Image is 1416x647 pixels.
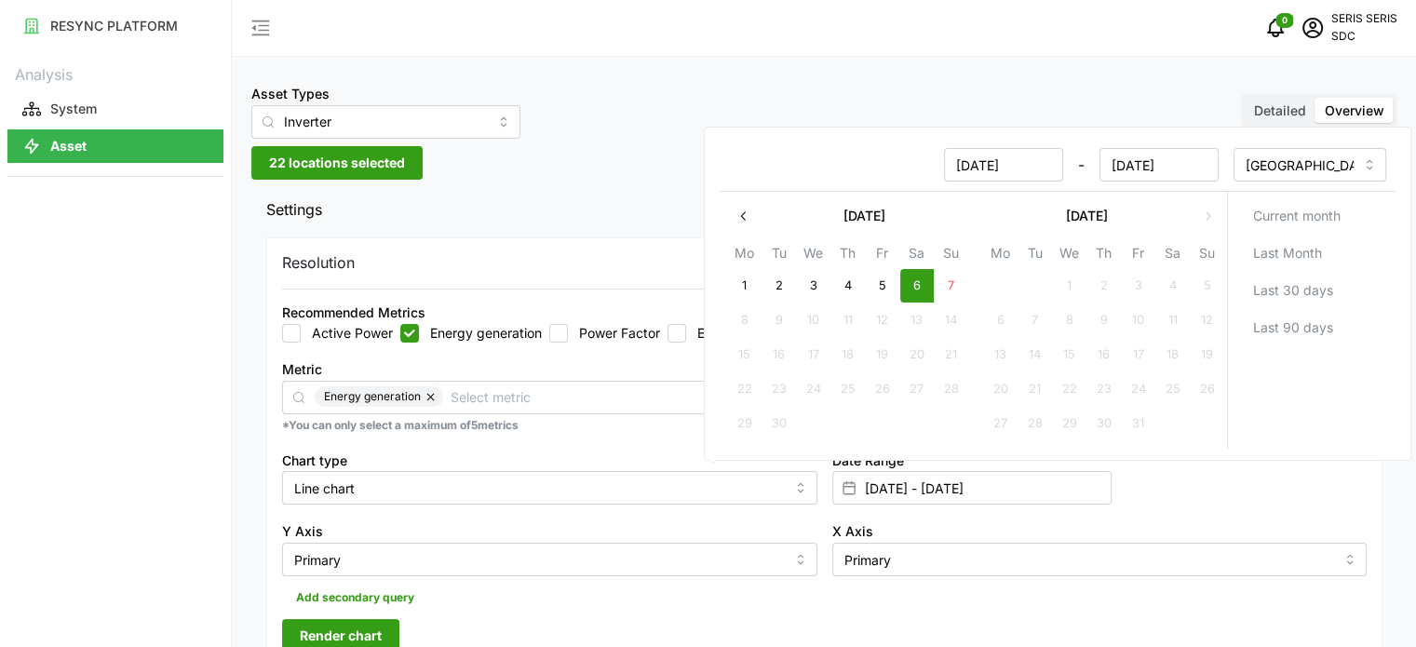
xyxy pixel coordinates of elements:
[251,187,1397,233] button: Settings
[1325,102,1384,118] span: Overview
[727,408,761,441] button: 29 September 2025
[1086,373,1120,407] button: 23 October 2025
[1252,200,1340,232] span: Current month
[983,408,1017,441] button: 27 October 2025
[1294,9,1331,47] button: schedule
[796,373,829,407] button: 24 September 2025
[50,17,178,35] p: RESYNC PLATFORM
[251,84,330,104] label: Asset Types
[269,147,405,179] span: 22 locations selected
[830,339,864,372] button: 18 September 2025
[419,324,542,343] label: Energy generation
[7,128,223,165] a: Asset
[1086,270,1120,303] button: 2 October 2025
[301,324,393,343] label: Active Power
[762,270,795,303] button: 2 September 2025
[1282,14,1288,27] span: 0
[296,585,414,611] span: Add secondary query
[1190,304,1223,338] button: 12 October 2025
[282,543,817,576] input: Select Y axis
[1234,236,1388,270] button: Last Month
[727,339,761,372] button: 15 September 2025
[865,339,898,372] button: 19 September 2025
[899,270,933,303] button: 6 September 2025
[832,543,1368,576] input: Select X axis
[762,408,795,441] button: 30 September 2025
[983,199,1191,233] button: [DATE]
[1121,408,1154,441] button: 31 October 2025
[1052,242,1086,269] th: We
[282,418,1367,434] p: *You can only select a maximum of 5 metrics
[983,304,1017,338] button: 6 October 2025
[1018,408,1051,441] button: 28 October 2025
[324,386,421,407] span: Energy generation
[796,339,829,372] button: 17 September 2025
[7,129,223,163] button: Asset
[1086,304,1120,338] button: 9 October 2025
[762,373,795,407] button: 23 September 2025
[899,339,933,372] button: 20 September 2025
[899,373,933,407] button: 27 September 2025
[1018,373,1051,407] button: 21 October 2025
[1331,10,1397,28] p: SERIS SERIS
[983,242,1018,269] th: Mo
[729,148,1219,182] div: -
[686,324,976,343] label: Energy Import Meter Reading (into the meter)
[568,324,660,343] label: Power Factor
[282,584,428,612] button: Add secondary query
[830,270,864,303] button: 4 September 2025
[50,137,87,155] p: Asset
[865,304,898,338] button: 12 September 2025
[865,373,898,407] button: 26 September 2025
[934,339,967,372] button: 21 September 2025
[830,373,864,407] button: 25 September 2025
[1018,242,1052,269] th: Tu
[1121,242,1155,269] th: Fr
[1052,339,1086,372] button: 15 October 2025
[865,270,898,303] button: 5 September 2025
[830,242,865,269] th: Th
[1252,237,1321,269] span: Last Month
[1121,304,1154,338] button: 10 October 2025
[1252,312,1332,344] span: Last 90 days
[899,242,934,269] th: Sa
[1052,304,1086,338] button: 8 October 2025
[727,242,762,269] th: Mo
[934,270,967,303] button: 7 September 2025
[934,373,967,407] button: 28 September 2025
[1018,339,1051,372] button: 14 October 2025
[983,373,1017,407] button: 20 October 2025
[727,270,761,303] button: 1 September 2025
[1155,373,1189,407] button: 25 October 2025
[1086,242,1121,269] th: Th
[727,304,761,338] button: 8 September 2025
[1052,270,1086,303] button: 1 October 2025
[830,304,864,338] button: 11 September 2025
[7,60,223,87] p: Analysis
[1190,242,1224,269] th: Su
[282,451,347,471] label: Chart type
[7,9,223,43] button: RESYNC PLATFORM
[1190,339,1223,372] button: 19 October 2025
[832,521,873,542] label: X Axis
[451,386,1334,407] input: Select metric
[796,270,829,303] button: 3 September 2025
[282,251,355,275] p: Resolution
[762,242,796,269] th: Tu
[1121,373,1154,407] button: 24 October 2025
[1086,339,1120,372] button: 16 October 2025
[7,90,223,128] a: System
[1254,102,1306,118] span: Detailed
[282,359,322,380] label: Metric
[1155,242,1190,269] th: Sa
[934,242,968,269] th: Su
[282,303,425,323] div: Recommended Metrics
[1052,408,1086,441] button: 29 October 2025
[282,471,817,505] input: Select chart type
[7,92,223,126] button: System
[1331,28,1397,46] p: SDC
[761,199,968,233] button: [DATE]
[1234,274,1388,307] button: Last 30 days
[50,100,97,118] p: System
[1155,339,1189,372] button: 18 October 2025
